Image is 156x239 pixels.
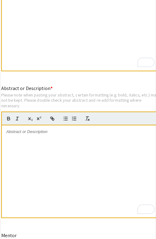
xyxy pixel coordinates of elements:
[1,232,17,239] mat-label: Mentor
[5,211,26,234] iframe: Chat
[1,85,53,92] mat-label: Abstract or Description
